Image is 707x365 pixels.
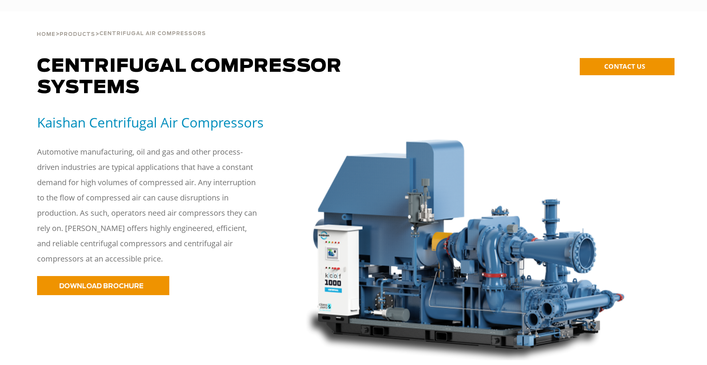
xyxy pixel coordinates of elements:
span: Centrifugal Compressor Systems [37,57,342,97]
p: Automotive manufacturing, oil and gas and other process-driven industries are typical application... [37,144,259,266]
span: Centrifugal Air Compressors [99,31,206,36]
a: DOWNLOAD BROCHURE [37,276,169,295]
a: CONTACT US [580,58,675,75]
div: > > [37,11,206,40]
a: Home [37,31,55,37]
a: Products [60,31,95,37]
span: Products [60,32,95,37]
span: Home [37,32,55,37]
span: CONTACT US [604,62,645,71]
h5: Kaishan Centrifugal Air Compressors [37,114,285,131]
span: DOWNLOAD BROCHURE [59,283,143,289]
